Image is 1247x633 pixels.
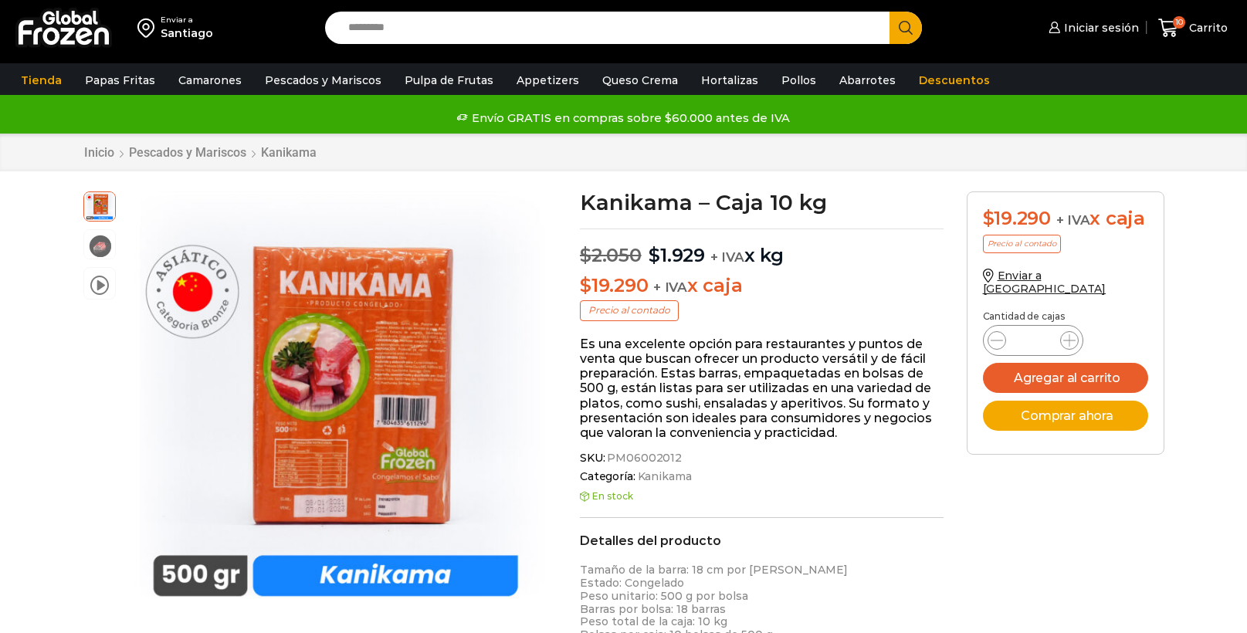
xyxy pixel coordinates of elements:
[161,25,213,41] div: Santiago
[13,66,69,95] a: Tienda
[649,244,660,266] span: $
[983,311,1148,322] p: Cantidad de cajas
[911,66,998,95] a: Descuentos
[774,66,824,95] a: Pollos
[983,235,1061,253] p: Precio al contado
[580,452,944,465] span: SKU:
[580,491,944,502] p: En stock
[580,244,591,266] span: $
[171,66,249,95] a: Camarones
[580,275,944,297] p: x caja
[137,15,161,41] img: address-field-icon.svg
[257,66,389,95] a: Pescados y Mariscos
[509,66,587,95] a: Appetizers
[983,207,995,229] span: $
[983,363,1148,393] button: Agregar al carrito
[710,249,744,265] span: + IVA
[605,452,682,465] span: PM06002012
[1185,20,1228,36] span: Carrito
[580,228,944,267] p: x kg
[84,230,115,261] span: kanikama
[653,279,687,295] span: + IVA
[260,145,317,160] a: Kanikama
[77,66,163,95] a: Papas Fritas
[890,12,922,44] button: Search button
[83,145,317,160] nav: Breadcrumb
[1045,12,1139,43] a: Iniciar sesión
[635,470,692,483] a: Kanikama
[649,244,705,266] bdi: 1.929
[1056,212,1090,228] span: + IVA
[397,66,501,95] a: Pulpa de Frutas
[580,337,944,440] p: Es una excelente opción para restaurantes y puntos de venta que buscan ofrecer un producto versát...
[983,269,1106,296] a: Enviar a [GEOGRAPHIC_DATA]
[128,145,247,160] a: Pescados y Mariscos
[983,401,1148,431] button: Comprar ahora
[1060,20,1139,36] span: Iniciar sesión
[161,15,213,25] div: Enviar a
[580,470,944,483] span: Categoría:
[1154,10,1232,46] a: 10 Carrito
[1173,16,1185,29] span: 10
[580,274,648,296] bdi: 19.290
[580,274,591,296] span: $
[1018,330,1048,351] input: Product quantity
[983,208,1148,230] div: x caja
[83,145,115,160] a: Inicio
[693,66,766,95] a: Hortalizas
[580,244,642,266] bdi: 2.050
[84,190,115,221] span: kanikama
[580,533,944,548] h2: Detalles del producto
[580,191,944,213] h1: Kanikama – Caja 10 kg
[124,191,547,615] div: 1 / 3
[595,66,686,95] a: Queso Crema
[983,207,1051,229] bdi: 19.290
[580,300,679,320] p: Precio al contado
[124,191,547,615] img: kanikama
[832,66,903,95] a: Abarrotes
